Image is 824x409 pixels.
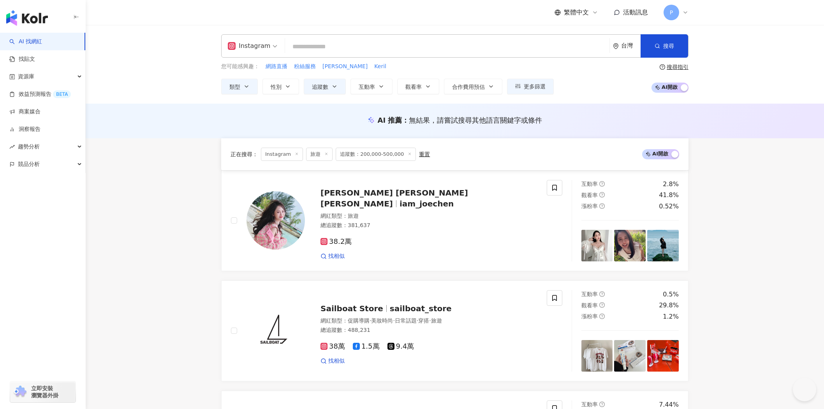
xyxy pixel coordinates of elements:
div: 搜尋指引 [667,64,688,70]
button: 網路直播 [265,62,288,71]
img: post-image [647,340,679,372]
span: Instagram [261,148,303,161]
span: 趨勢分析 [18,138,40,155]
span: question-circle [599,192,605,197]
span: 旅遊 [306,148,333,161]
span: Keril [374,63,386,71]
a: searchAI 找網紅 [9,38,42,46]
span: 資源庫 [18,68,34,85]
img: post-image [647,230,679,261]
div: Instagram [228,40,270,52]
span: 互動率 [581,291,598,297]
img: post-image [581,340,613,372]
div: 2.8% [663,180,679,189]
span: 互動率 [581,401,598,407]
span: 粉絲服務 [294,63,316,71]
span: 觀看率 [581,192,598,198]
span: 漲粉率 [581,203,598,209]
a: 找相似 [320,357,345,365]
div: 台灣 [621,42,641,49]
img: KOL Avatar [246,191,305,250]
span: environment [613,43,619,49]
span: 搜尋 [663,43,674,49]
span: · [429,317,431,324]
div: 1.2% [663,312,679,321]
button: 更多篩選 [507,79,554,94]
img: post-image [614,340,646,372]
span: question-circle [599,402,605,407]
span: 旅遊 [431,317,442,324]
img: post-image [614,230,646,261]
span: 合作費用預估 [452,84,485,90]
button: 觀看率 [397,79,439,94]
span: 無結果，請嘗試搜尋其他語言關鍵字或條件 [409,116,542,124]
span: 互動率 [359,84,375,90]
button: 合作費用預估 [444,79,502,94]
button: 粉絲服務 [294,62,316,71]
span: 您可能感興趣： [221,63,259,71]
img: chrome extension [12,386,28,398]
span: 互動率 [581,181,598,187]
span: 競品分析 [18,155,40,173]
span: [PERSON_NAME] [PERSON_NAME] [PERSON_NAME] [320,188,468,208]
button: Keril [374,62,387,71]
span: 9.4萬 [387,342,414,351]
div: 41.8% [659,191,679,199]
span: question-circle [599,203,605,209]
span: 促購導購 [348,317,370,324]
span: sailboat_store [390,304,452,313]
div: AI 推薦 ： [378,115,542,125]
span: 立即安裝 瀏覽器外掛 [31,385,58,399]
div: 29.8% [659,301,679,310]
button: [PERSON_NAME] [322,62,368,71]
span: Sailboat Store [320,304,383,313]
a: 找貼文 [9,55,35,63]
span: 追蹤數 [312,84,328,90]
div: 7.44% [659,400,679,409]
button: 性別 [262,79,299,94]
a: 找相似 [320,252,345,260]
span: question-circle [599,181,605,187]
div: 總追蹤數 ： 381,637 [320,222,537,229]
div: 網紅類型 ： [320,212,537,220]
iframe: Help Scout Beacon - Open [793,378,816,401]
span: 更多篩選 [524,83,546,90]
span: 繁體中文 [564,8,589,17]
img: KOL Avatar [246,301,305,360]
span: P [670,8,673,17]
span: question-circle [599,291,605,297]
span: 網路直播 [266,63,287,71]
div: 總追蹤數 ： 488,231 [320,326,537,334]
a: KOL Avatar[PERSON_NAME] [PERSON_NAME] [PERSON_NAME]iam_joechen網紅類型：旅遊總追蹤數：381,63738.2萬找相似互動率quest... [221,170,688,271]
span: iam_joechen [400,199,454,208]
a: 洞察報告 [9,125,40,133]
span: question-circle [599,314,605,319]
span: · [417,317,418,324]
span: 旅遊 [348,213,359,219]
span: 日常話題 [395,317,417,324]
span: 類型 [229,84,240,90]
span: 漲粉率 [581,313,598,319]
div: 重置 [419,151,430,157]
span: 性別 [271,84,282,90]
span: 穿搭 [418,317,429,324]
div: 0.52% [659,202,679,211]
span: 觀看率 [405,84,422,90]
span: · [393,317,394,324]
span: 觀看率 [581,302,598,309]
div: 網紅類型 ： [320,317,537,325]
div: 0.5% [663,290,679,299]
a: KOL AvatarSailboat Storesailboat_store網紅類型：促購導購·美妝時尚·日常話題·穿搭·旅遊總追蹤數：488,23138萬1.5萬9.4萬找相似互動率quest... [221,280,688,381]
span: 38萬 [320,342,345,351]
button: 追蹤數 [304,79,346,94]
span: 38.2萬 [320,238,352,246]
span: 活動訊息 [623,9,648,16]
span: 美妝時尚 [371,317,393,324]
img: logo [6,10,48,26]
span: 正在搜尋 ： [231,151,258,157]
span: [PERSON_NAME] [322,63,368,71]
span: 找相似 [328,357,345,365]
span: 找相似 [328,252,345,260]
span: · [370,317,371,324]
button: 搜尋 [641,34,688,58]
